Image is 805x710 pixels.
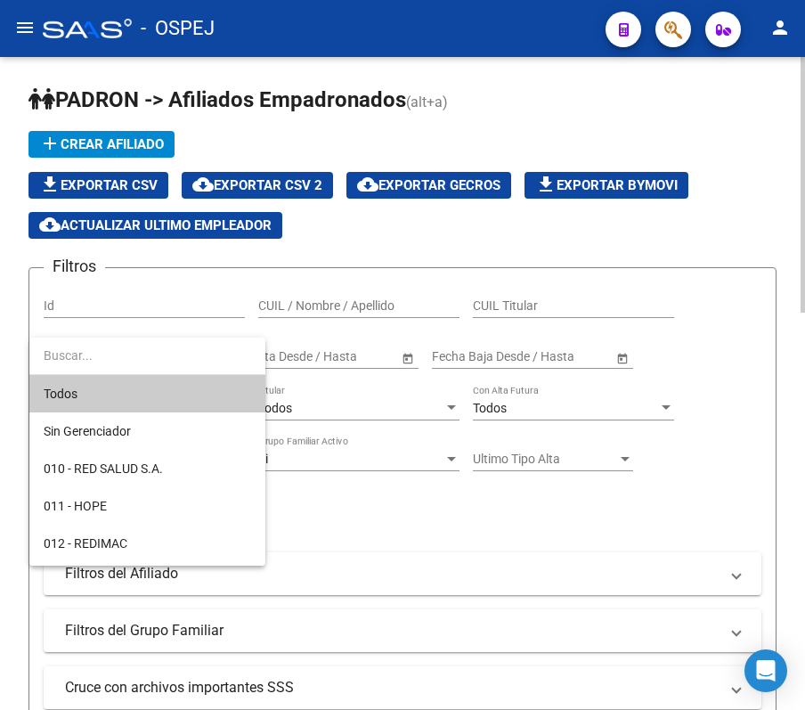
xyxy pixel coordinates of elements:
[44,424,131,438] span: Sin Gerenciador
[44,375,251,412] span: Todos
[44,461,163,476] span: 010 - RED SALUD S.A.
[44,499,107,513] span: 011 - HOPE
[744,649,787,692] div: Open Intercom Messenger
[29,337,265,374] input: dropdown search
[44,536,127,551] span: 012 - REDIMAC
